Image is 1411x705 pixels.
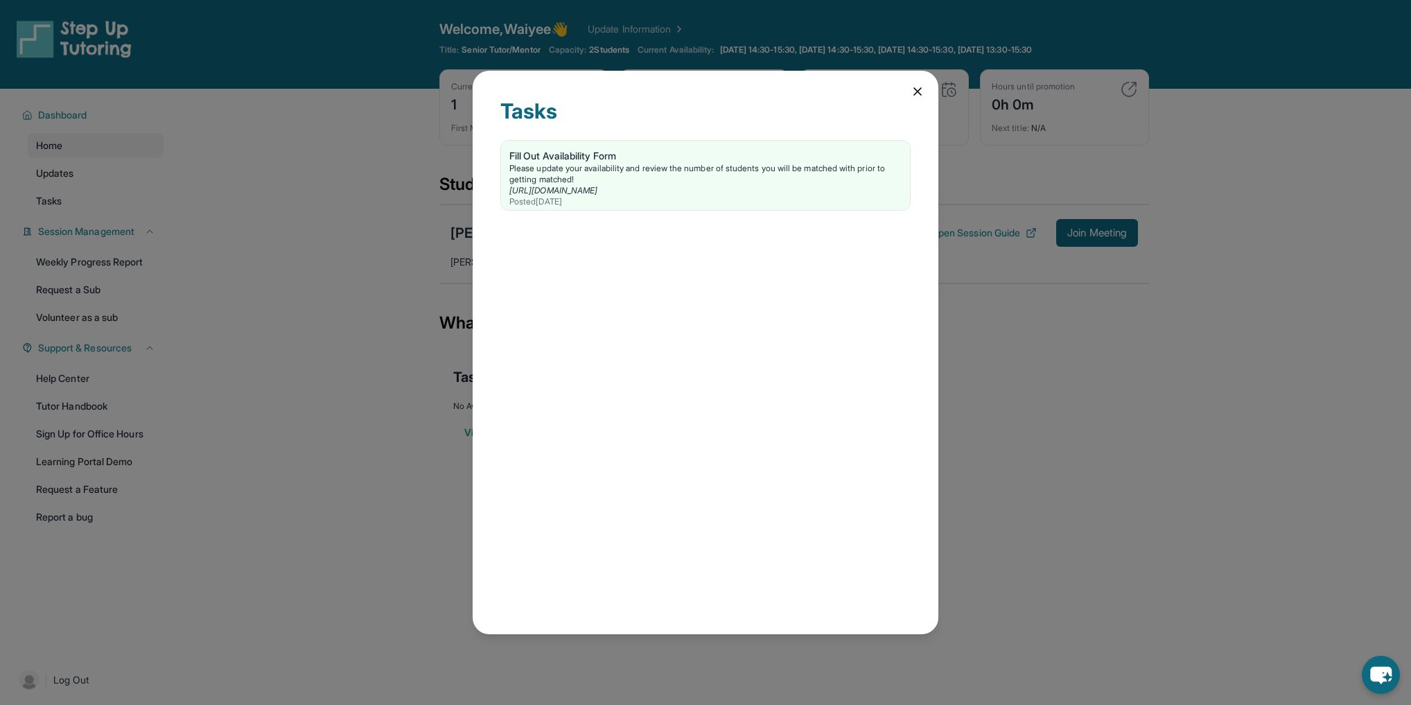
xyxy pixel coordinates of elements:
div: Fill Out Availability Form [509,149,902,163]
div: Please update your availability and review the number of students you will be matched with prior ... [509,163,902,185]
a: [URL][DOMAIN_NAME] [509,185,597,195]
div: Posted [DATE] [509,196,902,207]
a: Fill Out Availability FormPlease update your availability and review the number of students you w... [501,141,910,210]
button: chat-button [1362,656,1400,694]
div: Tasks [500,98,911,140]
